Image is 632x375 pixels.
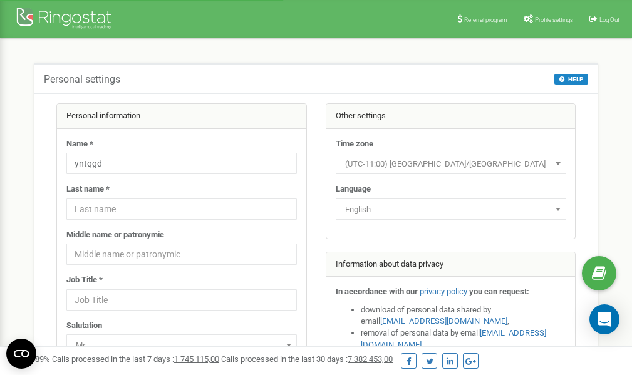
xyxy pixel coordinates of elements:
[57,104,306,129] div: Personal information
[336,198,566,220] span: English
[174,354,219,364] u: 1 745 115,00
[52,354,219,364] span: Calls processed in the last 7 days :
[554,74,588,85] button: HELP
[66,334,297,356] span: Mr.
[361,327,566,351] li: removal of personal data by email ,
[340,201,562,218] span: English
[66,274,103,286] label: Job Title *
[589,304,619,334] div: Open Intercom Messenger
[380,316,507,326] a: [EMAIL_ADDRESS][DOMAIN_NAME]
[66,183,110,195] label: Last name *
[348,354,393,364] u: 7 382 453,00
[66,138,93,150] label: Name *
[66,198,297,220] input: Last name
[44,74,120,85] h5: Personal settings
[221,354,393,364] span: Calls processed in the last 30 days :
[326,104,576,129] div: Other settings
[336,183,371,195] label: Language
[6,339,36,369] button: Open CMP widget
[66,244,297,265] input: Middle name or patronymic
[336,153,566,174] span: (UTC-11:00) Pacific/Midway
[535,16,573,23] span: Profile settings
[66,320,102,332] label: Salutation
[66,229,164,241] label: Middle name or patronymic
[469,287,529,296] strong: you can request:
[420,287,467,296] a: privacy policy
[464,16,507,23] span: Referral program
[336,287,418,296] strong: In accordance with our
[361,304,566,327] li: download of personal data shared by email ,
[326,252,576,277] div: Information about data privacy
[66,289,297,311] input: Job Title
[66,153,297,174] input: Name
[340,155,562,173] span: (UTC-11:00) Pacific/Midway
[599,16,619,23] span: Log Out
[336,138,373,150] label: Time zone
[71,337,293,354] span: Mr.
